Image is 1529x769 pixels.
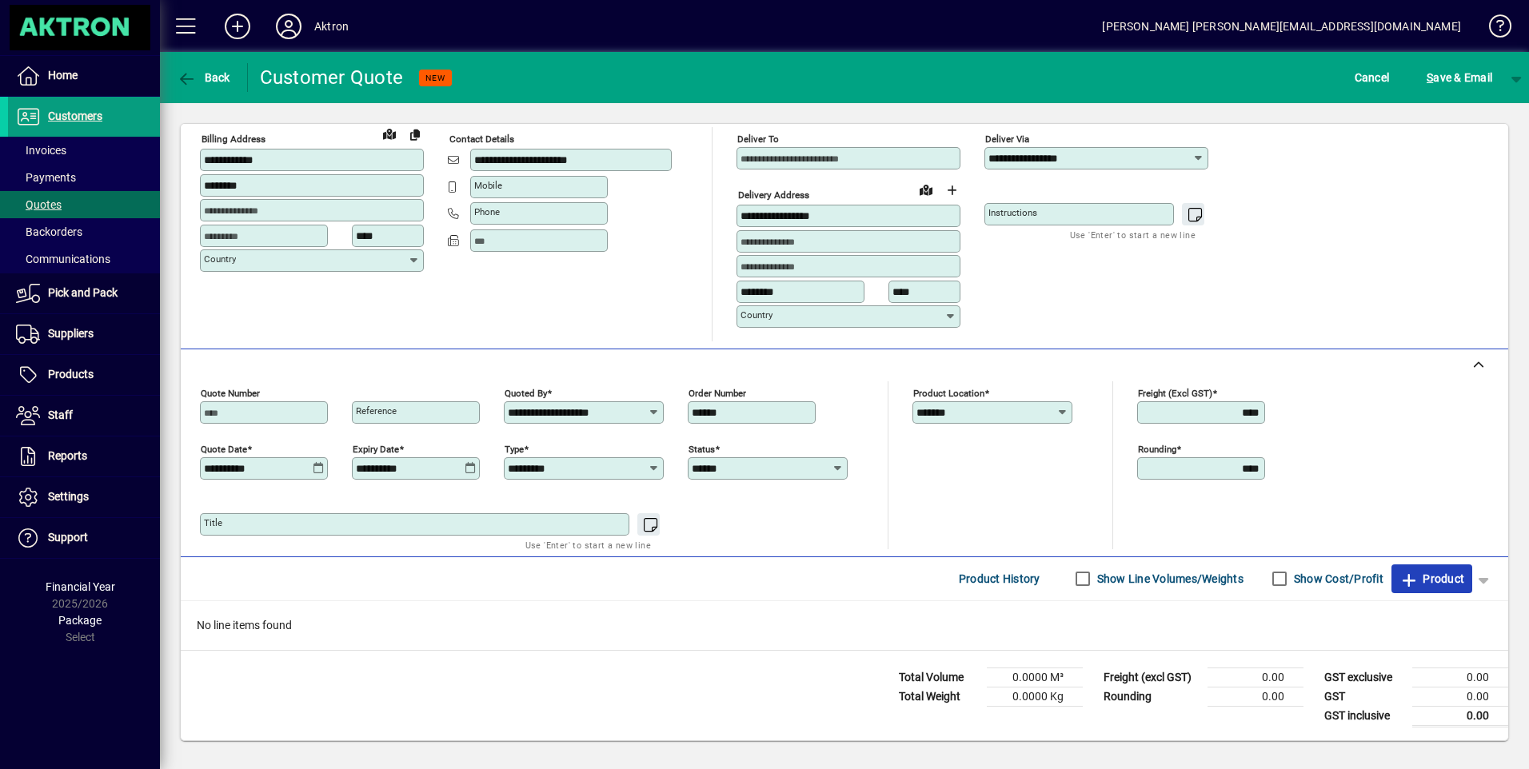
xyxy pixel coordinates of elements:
td: 0.0000 Kg [987,687,1083,706]
mat-label: Mobile [474,180,502,191]
span: Products [48,368,94,381]
mat-label: Deliver To [737,133,779,145]
span: Home [48,69,78,82]
button: Back [173,63,234,92]
td: GST [1316,687,1412,706]
td: 0.00 [1208,687,1303,706]
a: Communications [8,245,160,273]
label: Show Cost/Profit [1291,571,1383,587]
button: Choose address [939,177,964,203]
span: ave & Email [1427,65,1492,90]
span: Settings [48,490,89,503]
mat-label: Reference [356,405,397,416]
mat-label: Country [204,253,236,265]
mat-label: Rounding [1138,443,1176,454]
mat-label: Quote number [201,387,260,398]
span: Back [177,71,230,84]
a: Knowledge Base [1477,3,1509,55]
mat-label: Title [204,517,222,528]
mat-hint: Use 'Enter' to start a new line [1070,225,1196,244]
div: Aktron [314,14,349,39]
mat-label: Phone [474,206,500,217]
a: Suppliers [8,314,160,354]
a: Staff [8,396,160,436]
a: Payments [8,164,160,191]
mat-label: Product location [913,387,984,398]
div: No line items found [181,601,1508,650]
span: Package [58,614,102,627]
mat-label: Instructions [988,207,1037,218]
div: [PERSON_NAME] [PERSON_NAME][EMAIL_ADDRESS][DOMAIN_NAME] [1102,14,1461,39]
td: 0.00 [1412,706,1508,726]
span: Support [48,531,88,544]
span: Cancel [1355,65,1390,90]
button: Product History [952,564,1047,593]
span: Reports [48,449,87,462]
td: 0.00 [1208,667,1303,687]
span: Quotes [16,198,62,211]
a: Pick and Pack [8,273,160,313]
a: Settings [8,477,160,517]
a: Backorders [8,218,160,245]
button: Copy to Delivery address [402,122,428,147]
a: Products [8,355,160,395]
a: Home [8,56,160,96]
button: Save & Email [1419,63,1500,92]
a: Reports [8,436,160,476]
a: View on map [377,121,402,146]
mat-label: Country [741,309,772,321]
span: Financial Year [46,580,115,593]
span: Customers [48,110,102,122]
td: Rounding [1096,687,1208,706]
app-page-header-button: Back [160,63,248,92]
span: S [1427,71,1433,84]
td: Total Weight [891,687,987,706]
td: 0.00 [1412,667,1508,687]
button: Add [212,12,263,41]
mat-label: Freight (excl GST) [1138,387,1212,398]
button: Cancel [1351,63,1394,92]
td: Freight (excl GST) [1096,667,1208,687]
span: Product [1399,566,1464,592]
mat-label: Quote date [201,443,247,454]
button: Profile [263,12,314,41]
span: Suppliers [48,327,94,340]
div: Customer Quote [260,65,404,90]
td: GST exclusive [1316,667,1412,687]
span: Payments [16,171,76,184]
mat-hint: Use 'Enter' to start a new line [525,536,651,554]
span: Backorders [16,225,82,238]
mat-label: Quoted by [505,387,547,398]
span: Staff [48,408,73,421]
td: 0.0000 M³ [987,667,1083,687]
mat-label: Order number [689,387,746,398]
label: Show Line Volumes/Weights [1094,571,1244,587]
button: Product [1391,564,1472,593]
td: 0.00 [1412,687,1508,706]
a: Support [8,518,160,558]
span: Communications [16,253,110,265]
mat-label: Type [505,443,524,454]
td: GST inclusive [1316,706,1412,726]
mat-label: Deliver via [985,133,1029,145]
mat-label: Status [689,443,715,454]
span: Pick and Pack [48,286,118,299]
a: Invoices [8,137,160,164]
span: Invoices [16,144,66,157]
span: NEW [425,73,445,83]
mat-label: Expiry date [353,443,399,454]
span: Product History [959,566,1040,592]
a: Quotes [8,191,160,218]
a: View on map [913,177,939,202]
td: Total Volume [891,667,987,687]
